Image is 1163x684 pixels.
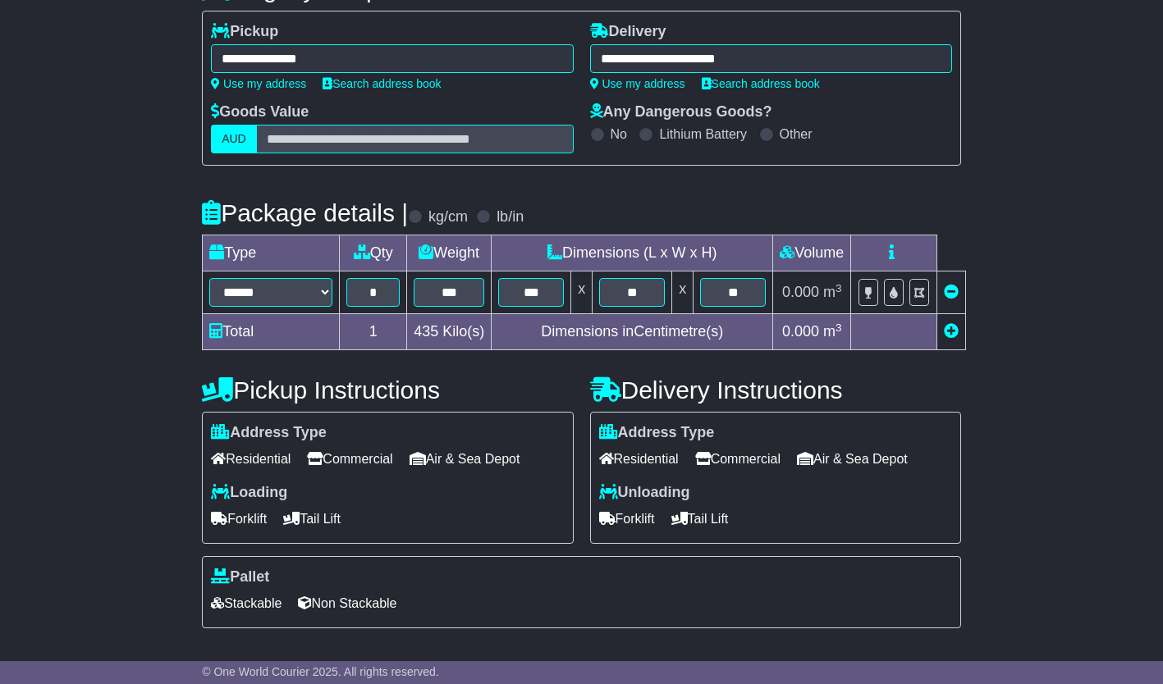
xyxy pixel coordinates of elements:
[407,235,492,271] td: Weight
[797,446,908,472] span: Air & Sea Depot
[211,591,282,616] span: Stackable
[599,424,715,442] label: Address Type
[202,376,573,404] h4: Pickup Instructions
[773,235,851,271] td: Volume
[836,282,842,294] sup: 3
[211,484,287,502] label: Loading
[599,506,655,531] span: Forklift
[672,271,694,314] td: x
[211,506,267,531] span: Forklift
[780,126,813,142] label: Other
[671,506,729,531] span: Tail Lift
[492,314,773,350] td: Dimensions in Centimetre(s)
[203,314,340,350] td: Total
[695,446,781,472] span: Commercial
[298,591,396,616] span: Non Stackable
[211,125,257,153] label: AUD
[611,126,627,142] label: No
[836,321,842,334] sup: 3
[211,103,309,121] label: Goods Value
[492,235,773,271] td: Dimensions (L x W x H)
[407,314,492,350] td: Kilo(s)
[410,446,520,472] span: Air & Sea Depot
[944,323,959,340] a: Add new item
[307,446,392,472] span: Commercial
[782,323,819,340] span: 0.000
[340,314,407,350] td: 1
[599,446,679,472] span: Residential
[211,446,291,472] span: Residential
[590,103,772,121] label: Any Dangerous Goods?
[202,665,439,678] span: © One World Courier 2025. All rights reserved.
[211,568,269,586] label: Pallet
[211,23,278,41] label: Pickup
[414,323,438,340] span: 435
[599,484,690,502] label: Unloading
[823,284,842,300] span: m
[202,199,408,226] h4: Package details |
[211,424,327,442] label: Address Type
[203,235,340,271] td: Type
[571,271,593,314] td: x
[497,208,524,226] label: lb/in
[823,323,842,340] span: m
[590,376,961,404] h4: Delivery Instructions
[283,506,341,531] span: Tail Lift
[782,284,819,300] span: 0.000
[323,77,441,90] a: Search address book
[590,77,685,90] a: Use my address
[944,284,959,300] a: Remove this item
[702,77,820,90] a: Search address book
[211,77,306,90] a: Use my address
[340,235,407,271] td: Qty
[590,23,666,41] label: Delivery
[659,126,747,142] label: Lithium Battery
[428,208,468,226] label: kg/cm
